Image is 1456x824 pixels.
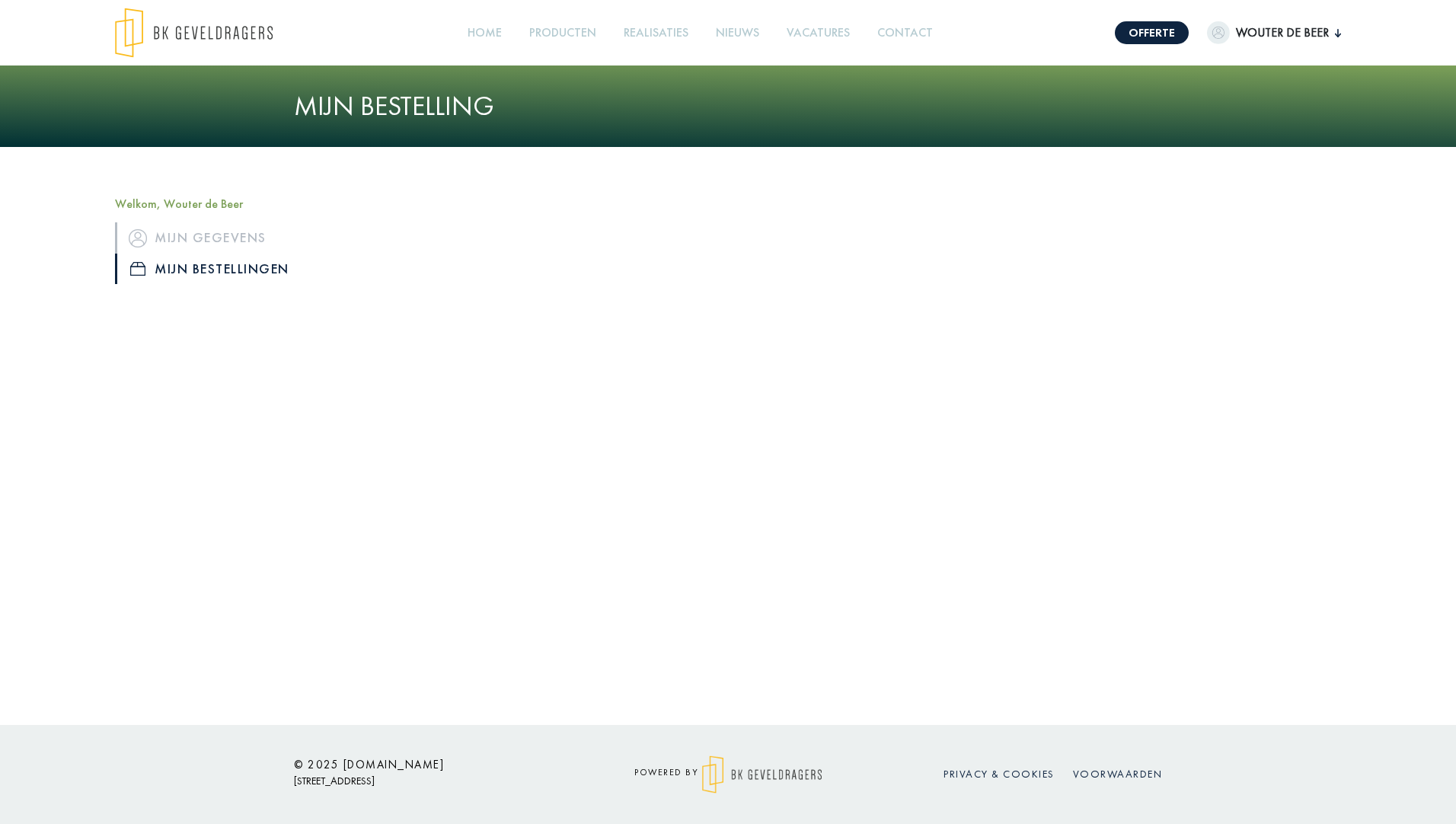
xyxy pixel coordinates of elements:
a: Offerte [1115,21,1189,44]
a: iconMijn bestellingen [115,254,404,284]
a: Contact [871,16,939,50]
h6: © 2025 [DOMAIN_NAME] [294,758,568,771]
img: logo [115,8,273,58]
img: logo [702,755,822,794]
a: Realisaties [618,16,694,50]
a: Vacatures [781,16,856,50]
a: Home [461,16,508,50]
p: [STREET_ADDRESS] [294,771,568,790]
a: Producten [523,16,602,50]
a: Privacy & cookies [944,767,1055,781]
div: powered by [591,755,865,794]
img: icon [129,229,147,248]
h5: Welkom, Wouter de Beer [115,196,404,211]
a: iconMijn gegevens [115,222,404,253]
a: Voorwaarden [1073,767,1163,781]
img: dummypic.png [1207,21,1230,44]
span: Wouter de Beer [1230,24,1335,42]
a: Nieuws [710,16,765,50]
button: Wouter de Beer [1207,21,1341,44]
img: icon [130,262,145,276]
h1: Mijn bestelling [294,90,1162,123]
